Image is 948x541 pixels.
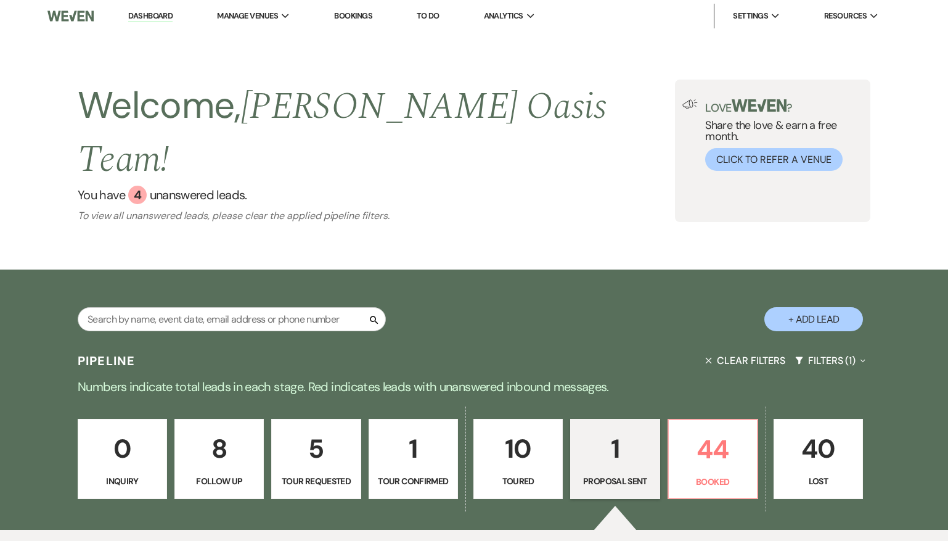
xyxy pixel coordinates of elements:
p: Numbers indicate total leads in each stage. Red indicates leads with unanswered inbound messages. [30,377,918,397]
a: Bookings [334,10,372,21]
p: Follow Up [182,474,256,488]
h3: Pipeline [78,352,136,370]
a: 1Tour Confirmed [369,419,458,499]
a: 0Inquiry [78,419,167,499]
a: 8Follow Up [174,419,264,499]
p: 10 [481,428,555,469]
p: 44 [676,429,750,470]
p: 5 [279,428,353,469]
span: Analytics [484,10,523,22]
img: weven-logo-green.svg [732,99,787,112]
div: Share the love & earn a free month. [698,99,863,171]
p: 8 [182,428,256,469]
a: You have 4 unanswered leads. [78,186,675,204]
p: Toured [481,474,555,488]
p: To view all unanswered leads, please clear the applied pipeline filters. [78,209,675,222]
p: Proposal Sent [578,474,652,488]
a: To Do [417,10,439,21]
a: 10Toured [473,419,563,499]
p: 1 [377,428,450,469]
span: Manage Venues [217,10,278,22]
p: Booked [676,475,750,489]
p: Inquiry [86,474,159,488]
a: 40Lost [774,419,863,499]
div: 4 [128,186,147,204]
button: + Add Lead [764,307,863,331]
p: Love ? [705,99,863,114]
p: 1 [578,428,652,469]
p: Lost [782,474,855,488]
button: Click to Refer a Venue [705,148,843,171]
span: [PERSON_NAME] Oasis Team ! [78,78,607,188]
p: Tour Requested [279,474,353,488]
a: 5Tour Requested [271,419,361,499]
img: Weven Logo [47,3,94,29]
a: 44Booked [668,419,758,499]
a: 1Proposal Sent [570,419,660,499]
p: 0 [86,428,159,469]
input: Search by name, event date, email address or phone number [78,307,386,331]
button: Clear Filters [700,344,790,377]
button: Filters (1) [790,344,870,377]
p: 40 [782,428,855,469]
h2: Welcome, [78,80,675,186]
p: Tour Confirmed [377,474,450,488]
img: loud-speaker-illustration.svg [682,99,698,109]
a: Dashboard [128,10,173,22]
span: Settings [733,10,768,22]
span: Resources [824,10,867,22]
